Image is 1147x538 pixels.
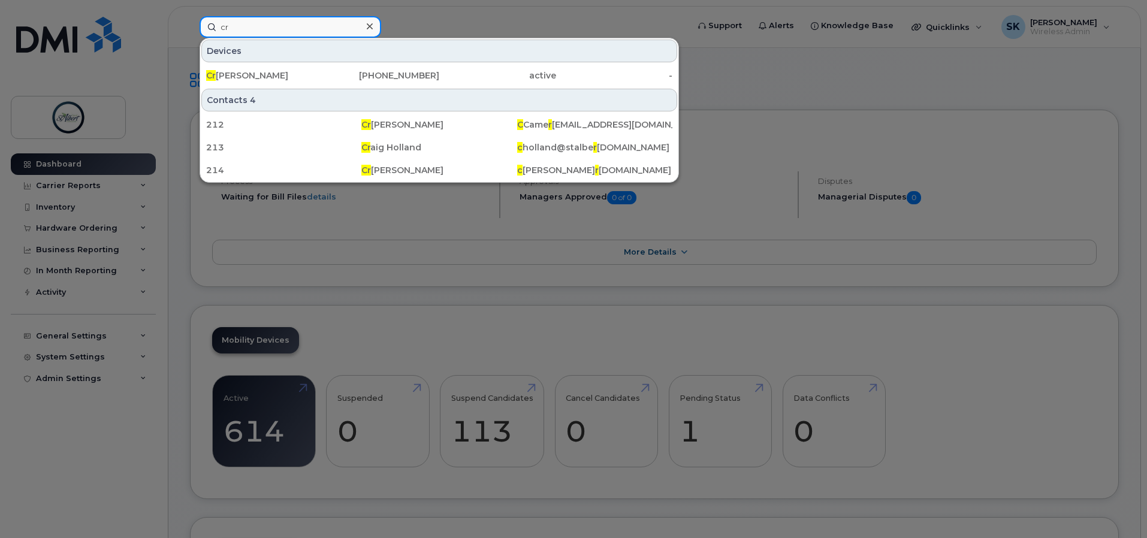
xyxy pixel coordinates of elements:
span: 4 [250,94,256,106]
div: - [556,69,673,81]
div: Devices [201,40,677,62]
span: Cr [206,70,216,81]
a: 214Cr[PERSON_NAME]c[PERSON_NAME]r[DOMAIN_NAME] [201,159,677,181]
div: Contacts [201,89,677,111]
div: [PERSON_NAME] [361,164,517,176]
a: 212Cr[PERSON_NAME]CCamer[EMAIL_ADDRESS][DOMAIN_NAME] [201,114,677,135]
a: 213Craig Hollandcholland@stalber[DOMAIN_NAME] [201,137,677,158]
span: Cr [361,142,370,153]
span: Cr [361,119,371,130]
div: 213 [206,141,361,153]
div: [PERSON_NAME] [DOMAIN_NAME] [517,164,672,176]
span: r [595,165,599,176]
span: r [548,119,552,130]
div: 212 [206,119,361,131]
div: [PERSON_NAME] [361,119,517,131]
div: 214 [206,164,361,176]
span: C [517,119,523,130]
div: holland@stalbe [DOMAIN_NAME] [517,141,672,153]
span: Cr [361,165,371,176]
div: [PERSON_NAME] [206,69,323,81]
div: [PHONE_NUMBER] [323,69,440,81]
div: active [439,69,556,81]
span: c [517,165,523,176]
div: Came [EMAIL_ADDRESS][DOMAIN_NAME] [517,119,672,131]
div: aig Holland [361,141,517,153]
span: r [593,142,597,153]
span: c [517,142,523,153]
a: Cr[PERSON_NAME][PHONE_NUMBER]active- [201,65,677,86]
